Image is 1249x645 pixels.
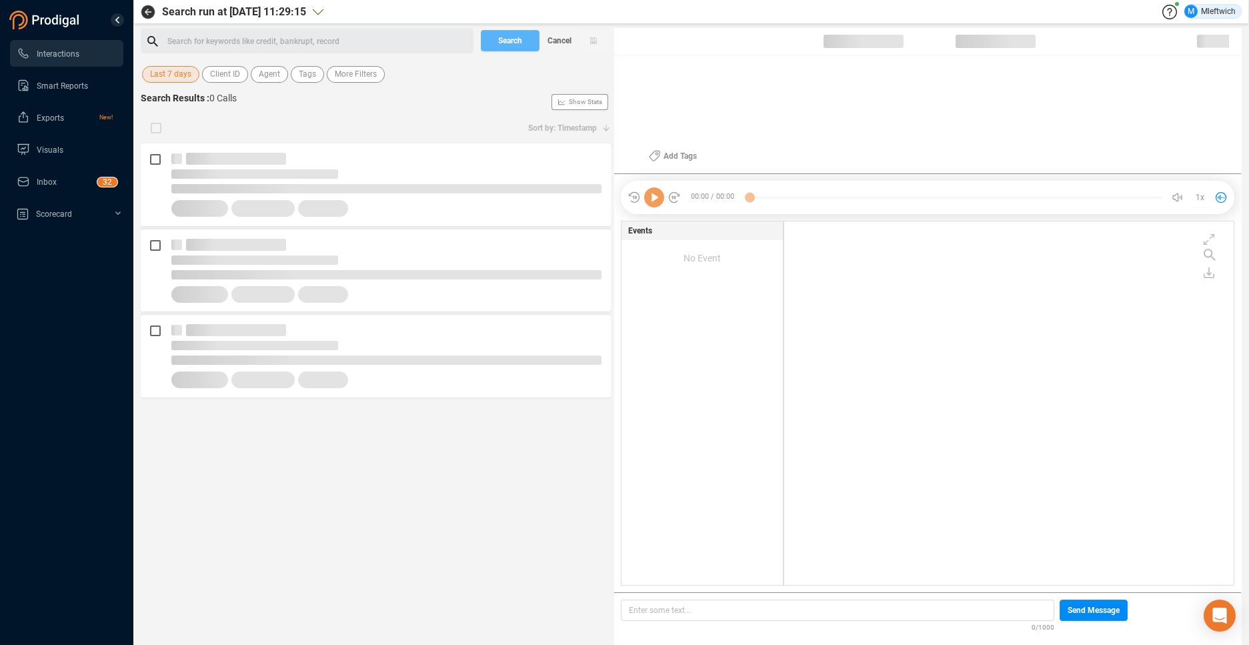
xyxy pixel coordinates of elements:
[17,168,113,195] a: Inbox
[107,177,112,191] p: 2
[99,104,113,131] span: New!
[10,72,123,99] li: Smart Reports
[327,66,385,83] button: More Filters
[10,136,123,163] li: Visuals
[520,117,611,139] button: Sort by: Timestamp
[1190,188,1209,207] button: 1x
[1060,600,1128,621] button: Send Message
[1184,5,1236,18] div: Mleftwich
[681,187,750,207] span: 00:00 / 00:00
[37,81,88,91] span: Smart Reports
[628,225,652,237] span: Events
[10,104,123,131] li: Exports
[291,66,324,83] button: Tags
[251,66,288,83] button: Agent
[1196,187,1204,208] span: 1x
[142,66,199,83] button: Last 7 days
[17,136,113,163] a: Visuals
[299,66,316,83] span: Tags
[1204,600,1236,632] div: Open Intercom Messenger
[202,66,248,83] button: Client ID
[791,225,1234,584] div: grid
[551,94,608,110] button: Show Stats
[259,66,280,83] span: Agent
[621,240,783,276] div: No Event
[17,104,113,131] a: ExportsNew!
[37,177,57,187] span: Inbox
[10,40,123,67] li: Interactions
[9,11,83,29] img: prodigal-logo
[1068,600,1120,621] span: Send Message
[209,93,237,103] span: 0 Calls
[1032,621,1054,632] span: 0/1000
[37,145,63,155] span: Visuals
[569,22,602,182] span: Show Stats
[17,72,113,99] a: Smart Reports
[36,209,72,219] span: Scorecard
[547,30,571,51] span: Cancel
[210,66,240,83] span: Client ID
[103,177,107,191] p: 3
[539,30,579,51] button: Cancel
[1188,5,1194,18] span: M
[37,113,64,123] span: Exports
[150,66,191,83] span: Last 7 days
[17,40,113,67] a: Interactions
[37,49,79,59] span: Interactions
[97,177,117,187] sup: 32
[664,145,697,167] span: Add Tags
[10,168,123,195] li: Inbox
[335,66,377,83] span: More Filters
[141,93,209,103] span: Search Results :
[641,145,705,167] button: Add Tags
[162,4,306,20] span: Search run at [DATE] 11:29:15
